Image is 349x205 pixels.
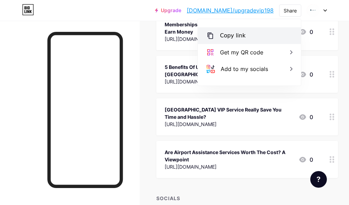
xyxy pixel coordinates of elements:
[165,35,293,43] div: [URL][DOMAIN_NAME]
[165,78,293,85] div: [URL][DOMAIN_NAME]
[155,8,181,13] a: Upgrade
[165,163,293,170] div: [URL][DOMAIN_NAME]
[299,28,313,36] div: 0
[165,106,293,121] div: [GEOGRAPHIC_DATA] VIP Service Really Save You Time and Hassle?
[220,32,246,40] div: Copy link
[299,70,313,79] div: 0
[165,21,293,35] div: Memberships for Travel Agents that Make it Easy to Earn Money
[165,121,293,128] div: [URL][DOMAIN_NAME]
[221,65,268,73] div: Add to my socials
[187,6,274,15] a: [DOMAIN_NAME]/upgradevip198
[165,63,293,78] div: 5 Benefits Of Using VIP Service At [PERSON_NAME][GEOGRAPHIC_DATA]
[220,48,263,56] div: Get my QR code
[165,149,293,163] div: Are Airport Assistance Services Worth The Cost? A Viewpoint
[284,7,297,14] div: Share
[299,155,313,164] div: 0
[156,195,338,202] div: SOCIALS
[299,113,313,121] div: 0
[306,4,320,17] img: upgradevip198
